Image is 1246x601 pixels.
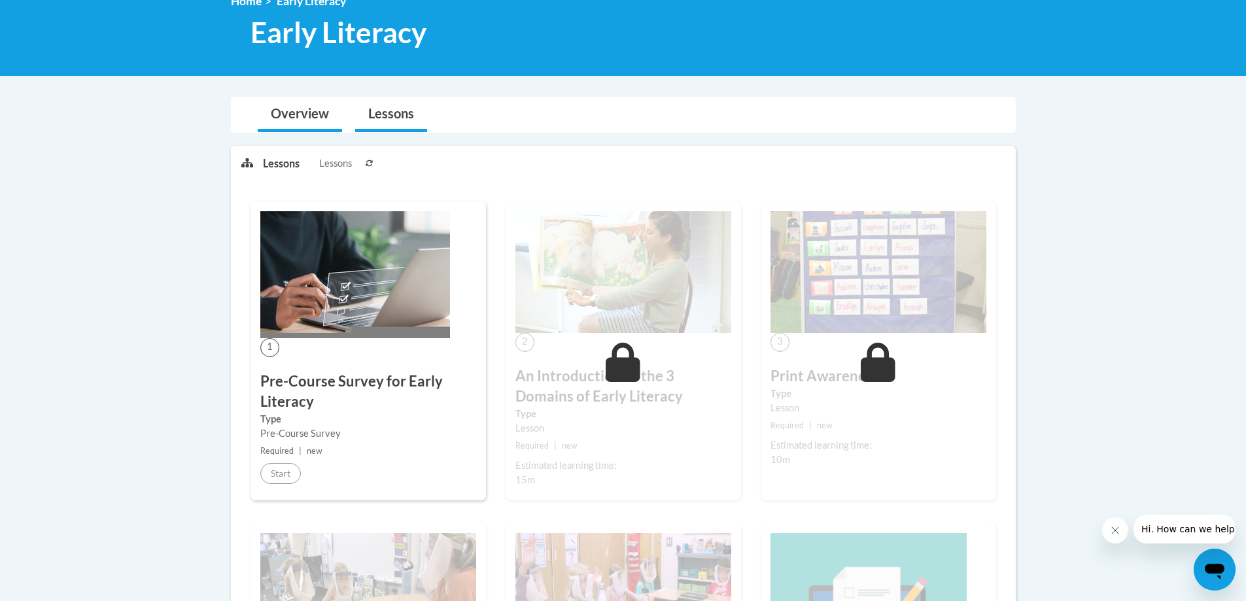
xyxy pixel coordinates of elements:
div: Lesson [770,401,986,415]
span: 3 [770,333,789,352]
span: new [562,441,578,451]
label: Type [515,407,731,421]
span: Required [770,421,804,430]
p: Lessons [263,156,300,171]
label: Type [770,386,986,401]
span: Required [260,446,294,456]
h3: Pre-Course Survey for Early Literacy [260,371,476,412]
span: | [554,441,557,451]
span: new [307,446,322,456]
span: | [809,421,812,430]
iframe: Message from company [1134,515,1236,543]
a: Lessons [355,97,427,132]
span: Early Literacy [251,15,426,50]
div: Lesson [515,421,731,436]
button: Start [260,463,301,484]
iframe: Close message [1102,517,1128,543]
span: 10m [770,454,790,465]
h3: Print Awareness [770,366,986,386]
span: Required [515,441,549,451]
div: Estimated learning time: [515,458,731,473]
iframe: Button to launch messaging window [1194,549,1236,591]
div: Estimated learning time: [770,438,986,453]
div: Pre-Course Survey [260,426,476,441]
span: | [299,446,302,456]
h3: An Introduction to the 3 Domains of Early Literacy [515,366,731,407]
span: new [817,421,833,430]
span: 15m [515,474,535,485]
span: Hi. How can we help? [8,9,106,20]
img: Course Image [770,211,986,333]
img: Course Image [515,211,731,333]
a: Overview [258,97,342,132]
span: 2 [515,333,534,352]
span: 1 [260,338,279,357]
span: Lessons [319,156,352,171]
label: Type [260,412,476,426]
img: Course Image [260,211,450,338]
